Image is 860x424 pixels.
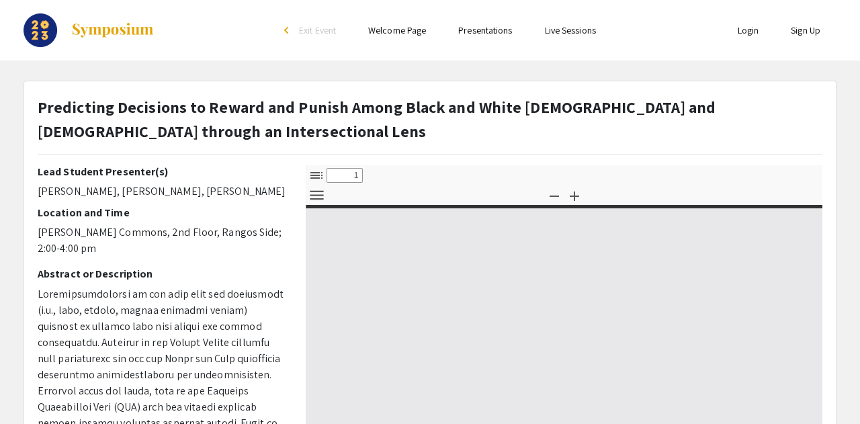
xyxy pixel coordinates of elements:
[38,183,286,200] p: [PERSON_NAME], [PERSON_NAME], [PERSON_NAME]
[24,13,57,47] img: Meeting of the Minds 2023
[71,22,155,38] img: Symposium by ForagerOne
[327,168,363,183] input: Page
[543,185,566,205] button: Zoom Out
[38,165,286,178] h2: Lead Student Presenter(s)
[299,24,336,36] span: Exit Event
[563,185,586,205] button: Zoom In
[791,24,820,36] a: Sign Up
[38,96,716,142] strong: Predicting Decisions to Reward and Punish Among Black and White [DEMOGRAPHIC_DATA] and [DEMOGRAPH...
[38,206,286,219] h2: Location and Time
[305,165,328,185] button: Toggle Sidebar
[24,13,155,47] a: Meeting of the Minds 2023
[305,185,328,205] button: Tools
[284,26,292,34] div: arrow_back_ios
[803,364,850,414] iframe: Chat
[368,24,426,36] a: Welcome Page
[738,24,759,36] a: Login
[458,24,512,36] a: Presentations
[545,24,596,36] a: Live Sessions
[38,224,286,257] p: [PERSON_NAME] Commons, 2nd Floor, Rangos Side; 2:00-4:00 pm
[38,267,286,280] h2: Abstract or Description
